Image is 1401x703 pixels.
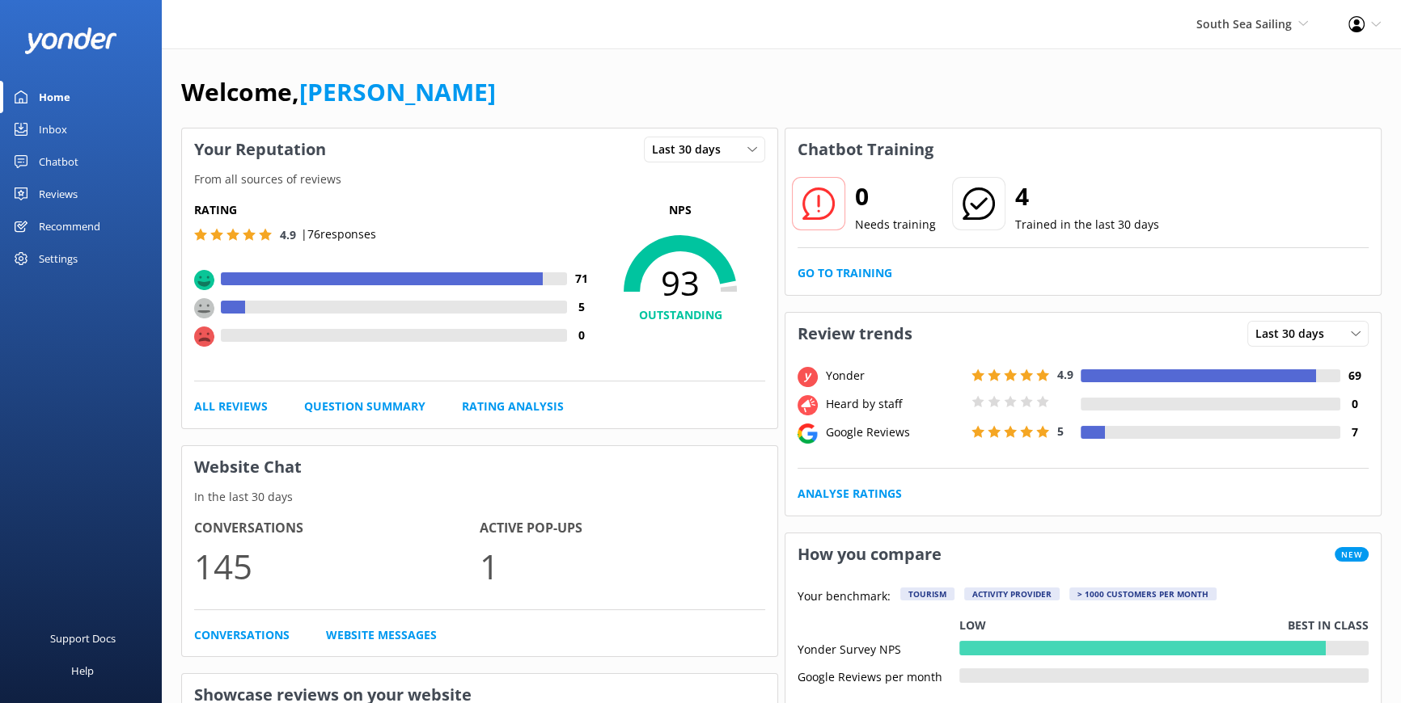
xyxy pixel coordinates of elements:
a: All Reviews [194,398,268,415]
div: > 1000 customers per month [1069,587,1217,600]
h2: 0 [855,177,936,216]
img: yonder-white-logo.png [24,27,117,54]
h4: 0 [567,326,595,344]
p: Low [959,617,986,634]
span: 4.9 [280,227,296,242]
div: Google Reviews per month [798,668,959,683]
p: Your benchmark: [798,587,891,607]
a: Website Messages [326,626,437,644]
p: NPS [595,201,765,219]
h2: 4 [1015,177,1159,216]
div: Settings [39,242,78,275]
h4: 5 [567,298,595,316]
h3: Chatbot Training [785,128,946,170]
div: Heard by staff [822,395,967,413]
p: Needs training [855,216,936,234]
h3: Website Chat [182,446,777,488]
div: Reviews [39,178,78,210]
h4: Conversations [194,518,480,539]
div: Help [71,655,94,687]
p: From all sources of reviews [182,170,777,188]
div: Support Docs [50,622,116,655]
p: 145 [194,539,480,593]
div: Google Reviews [822,423,967,441]
p: Best in class [1288,617,1369,634]
h4: OUTSTANDING [595,306,765,324]
span: Last 30 days [1255,325,1334,343]
div: Home [39,81,70,113]
div: Tourism [900,587,954,600]
div: Chatbot [39,145,78,178]
div: Yonder [822,367,967,385]
a: Conversations [194,626,290,644]
h1: Welcome, [181,73,496,112]
span: 4.9 [1057,367,1073,382]
h4: 69 [1340,367,1369,385]
span: 93 [595,263,765,303]
p: In the last 30 days [182,488,777,506]
h4: Active Pop-ups [480,518,765,539]
h4: 71 [567,270,595,288]
h3: How you compare [785,533,954,575]
p: 1 [480,539,765,593]
p: Trained in the last 30 days [1015,216,1159,234]
h4: 0 [1340,395,1369,413]
div: Activity Provider [964,587,1060,600]
p: | 76 responses [301,225,376,243]
div: Yonder Survey NPS [798,641,959,655]
span: New [1335,547,1369,562]
h4: 7 [1340,423,1369,441]
a: Go to Training [798,264,892,282]
span: South Sea Sailing [1196,16,1292,32]
span: 5 [1057,423,1064,439]
a: Analyse Ratings [798,485,902,503]
h3: Your Reputation [182,128,338,170]
a: Question Summary [304,398,425,415]
h5: Rating [194,201,595,219]
div: Inbox [39,113,67,145]
h3: Review trends [785,313,925,355]
span: Last 30 days [652,141,730,158]
a: [PERSON_NAME] [299,75,496,108]
div: Recommend [39,210,100,242]
a: Rating Analysis [462,398,564,415]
